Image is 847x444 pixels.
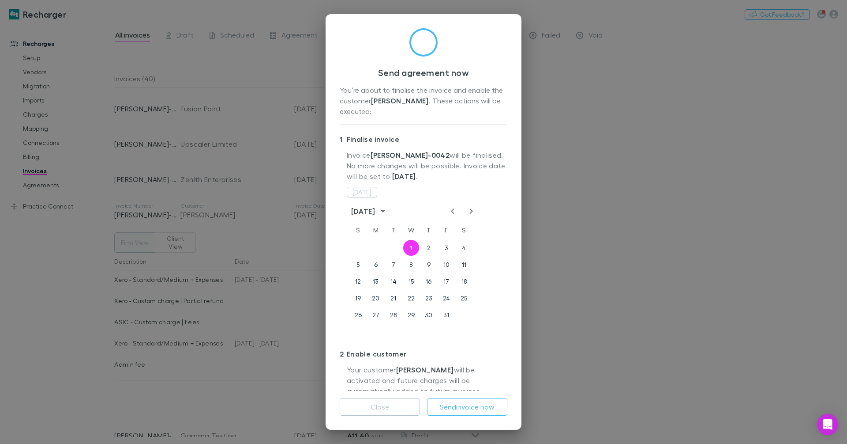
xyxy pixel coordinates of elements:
button: 23 [421,290,437,306]
button: 27 [368,307,384,323]
button: 2 [421,240,437,256]
button: Sendinvoice now [427,398,507,416]
button: 24 [438,290,454,306]
p: Invoice will be finalised. No more changes will be possible. Invoice date will be set to . [347,150,507,186]
span: Thursday [421,221,437,239]
button: 10 [438,257,454,273]
span: Monday [368,221,384,239]
span: Friday [438,221,454,239]
button: 18 [456,273,472,289]
button: [DATE] [347,187,377,197]
button: 12 [350,273,366,289]
button: 21 [386,290,401,306]
button: Next month [466,206,476,216]
button: 13 [368,273,384,289]
button: 30 [421,307,437,323]
p: Your customer will be activated and future charges will be automatically added to future invoices. [347,364,507,397]
strong: [PERSON_NAME] [396,365,454,374]
button: 8 [403,257,419,273]
button: 16 [421,273,437,289]
div: Open Intercom Messenger [817,414,838,435]
button: Close [340,398,420,416]
button: 3 [438,240,454,256]
button: 11 [456,257,472,273]
button: calendar view is open, switch to year view [378,206,388,216]
div: [DATE] [351,206,375,216]
button: 4 [456,240,472,256]
button: 6 [368,257,384,273]
button: 31 [438,307,454,323]
button: 9 [421,257,437,273]
strong: [PERSON_NAME] [371,96,429,105]
button: 14 [386,273,401,289]
p: Finalise invoice [340,132,507,146]
h3: Send agreement now [340,67,507,78]
button: 22 [403,290,419,306]
button: 28 [386,307,401,323]
strong: [DATE] [392,172,416,181]
button: 17 [438,273,454,289]
div: You’re about to finalise the invoice and enable the customer . These actions will be executed: [340,85,507,118]
button: 7 [386,257,401,273]
button: Previous month [447,206,458,216]
span: Wednesday [403,221,419,239]
div: 2 [340,349,347,359]
strong: [PERSON_NAME]-0042 [371,151,450,159]
button: 26 [350,307,366,323]
button: 20 [368,290,384,306]
span: Tuesday [386,221,401,239]
button: 1 [403,240,419,256]
span: Sunday [350,221,366,239]
button: 15 [403,273,419,289]
button: 25 [456,290,472,306]
button: 29 [403,307,419,323]
button: 5 [350,257,366,273]
div: 1 [340,134,347,144]
span: Saturday [456,221,472,239]
p: Enable customer [340,347,507,361]
button: 19 [350,290,366,306]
